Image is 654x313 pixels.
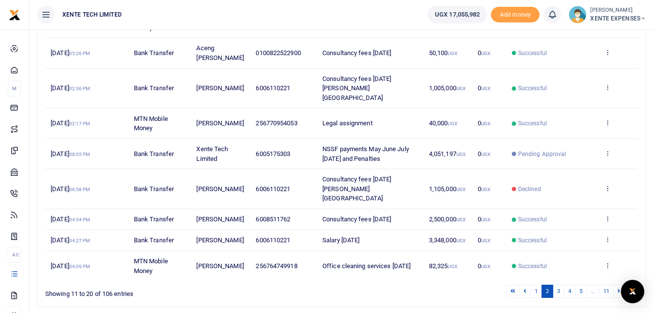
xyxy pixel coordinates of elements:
[196,262,243,270] span: [PERSON_NAME]
[69,187,91,192] small: 06:58 PM
[196,236,243,244] span: [PERSON_NAME]
[196,84,243,92] span: [PERSON_NAME]
[256,215,290,223] span: 6008511762
[322,236,359,244] span: Salary [DATE]
[322,119,373,127] span: Legal assignment
[134,185,174,193] span: Bank Transfer
[518,119,547,128] span: Successful
[134,49,174,57] span: Bank Transfer
[478,262,490,270] span: 0
[322,75,391,101] span: Consultancy fees [DATE] [PERSON_NAME][GEOGRAPHIC_DATA]
[448,121,457,126] small: UGX
[429,119,457,127] span: 40,000
[456,217,466,222] small: UGX
[481,152,490,157] small: UGX
[256,262,297,270] span: 256764749918
[491,7,540,23] span: Add money
[518,150,566,158] span: Pending Approval
[518,49,547,58] span: Successful
[518,236,547,245] span: Successful
[481,121,490,126] small: UGX
[478,84,490,92] span: 0
[478,236,490,244] span: 0
[134,215,174,223] span: Bank Transfer
[481,86,490,91] small: UGX
[51,215,90,223] span: [DATE]
[429,236,466,244] span: 3,348,000
[456,187,466,192] small: UGX
[621,280,644,303] div: Open Intercom Messenger
[58,10,126,19] span: XENTE TECH LIMITED
[51,236,90,244] span: [DATE]
[256,150,290,157] span: 6005175303
[575,285,587,298] a: 5
[134,84,174,92] span: Bank Transfer
[69,86,91,91] small: 02:36 PM
[478,150,490,157] span: 0
[481,238,490,243] small: UGX
[429,215,466,223] span: 2,500,000
[481,217,490,222] small: UGX
[478,119,490,127] span: 0
[481,51,490,56] small: UGX
[8,80,21,97] li: M
[51,262,90,270] span: [DATE]
[134,115,168,132] span: MTN Mobile Money
[429,84,466,92] span: 1,005,000
[569,6,646,23] a: profile-user [PERSON_NAME] XENTE EXPENSES
[51,185,90,193] span: [DATE]
[196,119,243,127] span: [PERSON_NAME]
[9,11,20,18] a: logo-small logo-large logo-large
[530,285,542,298] a: 1
[429,262,457,270] span: 82,325
[134,150,174,157] span: Bank Transfer
[456,238,466,243] small: UGX
[590,6,646,15] small: [PERSON_NAME]
[256,119,297,127] span: 256770954053
[590,14,646,23] span: XENTE EXPENSES
[51,84,90,92] span: [DATE]
[518,84,547,93] span: Successful
[51,150,90,157] span: [DATE]
[481,187,490,192] small: UGX
[51,49,90,57] span: [DATE]
[134,257,168,274] span: MTN Mobile Money
[69,217,91,222] small: 04:54 PM
[196,185,243,193] span: [PERSON_NAME]
[564,285,576,298] a: 4
[518,262,547,271] span: Successful
[429,49,457,57] span: 50,100
[322,215,391,223] span: Consultancy fees [DATE]
[69,152,91,157] small: 08:05 PM
[569,6,586,23] img: profile-user
[196,44,243,61] span: Aceng [PERSON_NAME]
[69,238,91,243] small: 04:27 PM
[478,215,490,223] span: 0
[518,215,547,224] span: Successful
[478,185,490,193] span: 0
[45,284,288,299] div: Showing 11 to 20 of 106 entries
[518,185,541,194] span: Declined
[542,285,553,298] a: 2
[69,121,91,126] small: 02:17 PM
[491,10,540,18] a: Add money
[196,215,243,223] span: [PERSON_NAME]
[134,14,168,31] span: MTN Mobile Money
[491,7,540,23] li: Toup your wallet
[424,6,491,23] li: Wallet ballance
[599,285,614,298] a: 11
[456,152,466,157] small: UGX
[9,9,20,21] img: logo-small
[481,264,490,269] small: UGX
[448,51,457,56] small: UGX
[435,10,480,20] span: UGX 17,055,982
[256,185,290,193] span: 6006110221
[448,264,457,269] small: UGX
[553,285,564,298] a: 3
[69,51,91,56] small: 05:26 PM
[256,49,300,57] span: 0100822522900
[322,176,391,202] span: Consultancy fees [DATE] [PERSON_NAME][GEOGRAPHIC_DATA]
[322,262,411,270] span: Office cleaning services [DATE]
[428,6,487,23] a: UGX 17,055,982
[429,185,466,193] span: 1,105,000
